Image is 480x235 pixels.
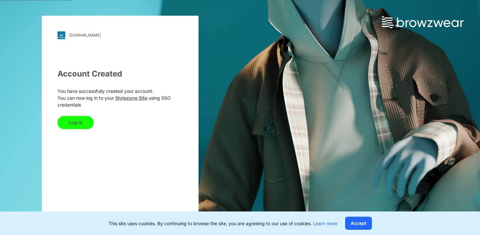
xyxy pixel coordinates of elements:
[345,217,372,230] button: Accept
[57,88,183,94] p: You have successfully created your account.
[57,116,94,129] button: Log In
[57,31,183,39] a: [DOMAIN_NAME]
[313,221,337,226] a: Learn more
[115,95,147,101] a: Stylezone Site
[57,94,183,108] p: You can now log in to your using SSO credentials
[57,31,65,39] img: svg+xml;base64,PHN2ZyB3aWR0aD0iMjgiIGhlaWdodD0iMjgiIHZpZXdCb3g9IjAgMCAyOCAyOCIgZmlsbD0ibm9uZSIgeG...
[57,68,183,80] div: Account Created
[69,33,101,38] div: [DOMAIN_NAME]
[382,16,464,28] img: browzwear-logo.73288ffb.svg
[108,220,337,227] p: This site uses cookies. By continuing to browse the site, you are agreeing to our use of cookies.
